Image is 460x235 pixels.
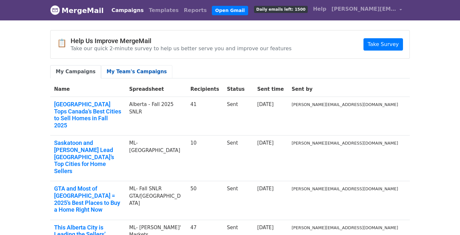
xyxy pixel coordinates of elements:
small: [PERSON_NAME][EMAIL_ADDRESS][DOMAIN_NAME] [292,186,398,191]
span: 📋 [57,39,71,48]
a: My Team's Campaigns [101,65,172,78]
a: Open Gmail [212,6,248,15]
th: Sent by [288,82,402,97]
td: Sent [223,181,253,220]
a: [DATE] [257,225,274,230]
th: Sent time [253,82,288,97]
td: Alberta - Fall 2025 SNLR [125,97,187,135]
td: ML- [GEOGRAPHIC_DATA] [125,135,187,181]
th: Spreadsheet [125,82,187,97]
small: [PERSON_NAME][EMAIL_ADDRESS][DOMAIN_NAME] [292,225,398,230]
a: Campaigns [109,4,146,17]
p: Take our quick 2-minute survey to help us better serve you and improve our features [71,45,292,52]
a: Reports [181,4,210,17]
small: [PERSON_NAME][EMAIL_ADDRESS][DOMAIN_NAME] [292,102,398,107]
small: [PERSON_NAME][EMAIL_ADDRESS][DOMAIN_NAME] [292,141,398,146]
a: Daily emails left: 1500 [251,3,310,16]
td: ML- Fall SNLR GTA/[GEOGRAPHIC_DATA] [125,181,187,220]
td: Sent [223,97,253,135]
a: Saskatoon and [PERSON_NAME] Lead [GEOGRAPHIC_DATA]’s Top Cities for Home Sellers [54,139,121,174]
a: GTA and Most of [GEOGRAPHIC_DATA] = 2025’s Best Places to Buy a Home Right Now [54,185,121,213]
h4: Help Us Improve MergeMail [71,37,292,45]
td: Sent [223,135,253,181]
a: MergeMail [50,4,104,17]
th: Status [223,82,253,97]
a: Templates [146,4,181,17]
th: Recipients [187,82,223,97]
a: [DATE] [257,101,274,107]
th: Name [50,82,125,97]
a: My Campaigns [50,65,101,78]
a: [PERSON_NAME][EMAIL_ADDRESS][DOMAIN_NAME] [329,3,405,18]
a: [DATE] [257,140,274,146]
td: 50 [187,181,223,220]
td: 41 [187,97,223,135]
td: 10 [187,135,223,181]
a: Help [310,3,329,16]
a: [DATE] [257,186,274,192]
img: MergeMail logo [50,5,60,15]
a: [GEOGRAPHIC_DATA] Tops Canada’s Best Cities to Sell Homes in Fall 2025 [54,101,121,129]
a: Take Survey [363,38,403,51]
span: [PERSON_NAME][EMAIL_ADDRESS][DOMAIN_NAME] [331,5,396,13]
iframe: Chat Widget [428,204,460,235]
span: Daily emails left: 1500 [254,6,308,13]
